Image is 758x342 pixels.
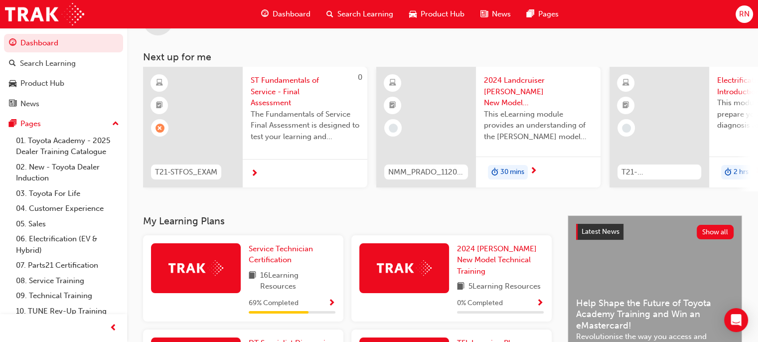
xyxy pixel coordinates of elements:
[155,124,164,133] span: learningRecordVerb_FAIL-icon
[251,109,359,143] span: The Fundamentals of Service Final Assessment is designed to test your learning and understanding ...
[326,8,333,20] span: search-icon
[12,273,123,289] a: 08. Service Training
[12,288,123,304] a: 09. Technical Training
[12,133,123,160] a: 01. Toyota Academy - 2025 Dealer Training Catalogue
[20,98,39,110] div: News
[468,281,541,293] span: 5 Learning Resources
[12,201,123,216] a: 04. Customer Experience
[155,167,217,178] span: T21-STFOS_EXAM
[4,74,123,93] a: Product Hub
[4,115,123,133] button: Pages
[9,59,16,68] span: search-icon
[519,4,567,24] a: pages-iconPages
[249,270,256,292] span: book-icon
[622,124,631,133] span: learningRecordVerb_NONE-icon
[536,297,544,310] button: Show Progress
[4,95,123,113] a: News
[249,243,335,266] a: Service Technician Certification
[20,58,76,69] div: Search Learning
[734,167,749,178] span: 2 hrs
[480,8,488,20] span: news-icon
[484,109,593,143] span: This eLearning module provides an understanding of the [PERSON_NAME] model line-up and its Katash...
[457,298,503,309] span: 0 % Completed
[492,8,511,20] span: News
[253,4,318,24] a: guage-iconDashboard
[249,244,313,265] span: Service Technician Certification
[725,166,732,179] span: duration-icon
[457,281,464,293] span: book-icon
[20,118,41,130] div: Pages
[472,4,519,24] a: news-iconNews
[736,5,753,23] button: RN
[9,120,16,129] span: pages-icon
[697,225,734,239] button: Show all
[4,32,123,115] button: DashboardSearch LearningProduct HubNews
[376,67,601,187] a: NMM_PRADO_112024_MODULE_12024 Landcruiser [PERSON_NAME] New Model Mechanisms - Model Outline 1Thi...
[358,73,362,82] span: 0
[389,77,396,90] span: learningResourceType_ELEARNING-icon
[156,77,163,90] span: learningResourceType_ELEARNING-icon
[389,99,396,112] span: booktick-icon
[457,243,544,277] a: 2024 [PERSON_NAME] New Model Technical Training
[530,167,537,176] span: next-icon
[421,8,464,20] span: Product Hub
[318,4,401,24] a: search-iconSearch Learning
[621,167,697,178] span: T21-FOD_HVIS_PREREQ
[724,308,748,332] div: Open Intercom Messenger
[112,118,119,131] span: up-icon
[377,260,432,276] img: Trak
[388,167,464,178] span: NMM_PRADO_112024_MODULE_1
[260,270,335,292] span: 16 Learning Resources
[168,260,223,276] img: Trak
[5,3,84,25] img: Trak
[538,8,559,20] span: Pages
[328,299,335,308] span: Show Progress
[12,258,123,273] a: 07. Parts21 Certification
[4,54,123,73] a: Search Learning
[127,51,758,63] h3: Next up for me
[622,77,629,90] span: learningResourceType_ELEARNING-icon
[12,304,123,319] a: 10. TUNE Rev-Up Training
[12,186,123,201] a: 03. Toyota For Life
[9,79,16,88] span: car-icon
[251,75,359,109] span: ST Fundamentals of Service - Final Assessment
[143,67,367,187] a: 0T21-STFOS_EXAMST Fundamentals of Service - Final AssessmentThe Fundamentals of Service Final Ass...
[622,99,629,112] span: booktick-icon
[401,4,472,24] a: car-iconProduct Hub
[261,8,269,20] span: guage-icon
[576,224,734,240] a: Latest NewsShow all
[251,170,258,178] span: next-icon
[457,244,537,276] span: 2024 [PERSON_NAME] New Model Technical Training
[4,34,123,52] a: Dashboard
[500,167,524,178] span: 30 mins
[582,227,619,236] span: Latest News
[9,100,16,109] span: news-icon
[536,299,544,308] span: Show Progress
[337,8,393,20] span: Search Learning
[389,124,398,133] span: learningRecordVerb_NONE-icon
[110,322,117,335] span: prev-icon
[491,166,498,179] span: duration-icon
[20,78,64,89] div: Product Hub
[409,8,417,20] span: car-icon
[143,215,552,227] h3: My Learning Plans
[249,298,299,309] span: 69 % Completed
[739,8,750,20] span: RN
[273,8,310,20] span: Dashboard
[328,297,335,310] button: Show Progress
[576,298,734,332] span: Help Shape the Future of Toyota Academy Training and Win an eMastercard!
[12,216,123,232] a: 05. Sales
[12,231,123,258] a: 06. Electrification (EV & Hybrid)
[9,39,16,48] span: guage-icon
[156,99,163,112] span: booktick-icon
[484,75,593,109] span: 2024 Landcruiser [PERSON_NAME] New Model Mechanisms - Model Outline 1
[12,160,123,186] a: 02. New - Toyota Dealer Induction
[527,8,534,20] span: pages-icon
